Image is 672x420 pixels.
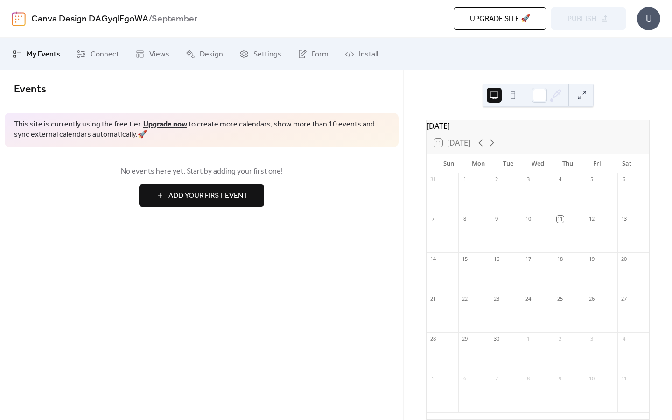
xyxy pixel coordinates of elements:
div: Thu [553,154,582,173]
a: Canva Design DAGyqlFgoWA [31,10,148,28]
img: logo [12,11,26,26]
div: 7 [493,375,500,382]
div: 11 [620,375,627,382]
span: This site is currently using the free tier. to create more calendars, show more than 10 events an... [14,119,389,140]
div: Sun [434,154,464,173]
span: My Events [27,49,60,60]
span: Connect [91,49,119,60]
a: Add Your First Event [14,184,389,207]
div: 31 [429,176,436,183]
div: 27 [620,295,627,302]
span: Install [359,49,378,60]
a: My Events [6,42,67,67]
b: September [152,10,197,28]
div: U [637,7,660,30]
span: Upgrade site 🚀 [470,14,530,25]
div: 28 [429,335,436,342]
a: Install [338,42,385,67]
div: 5 [588,176,595,183]
div: Wed [523,154,553,173]
div: 14 [429,255,436,262]
span: Form [312,49,329,60]
div: 8 [461,216,468,223]
div: 2 [493,176,500,183]
div: 4 [557,176,564,183]
span: Events [14,79,46,100]
div: 11 [557,216,564,223]
div: 18 [557,255,564,262]
div: 2 [557,335,564,342]
a: Form [291,42,336,67]
span: No events here yet. Start by adding your first one! [14,166,389,177]
div: Fri [582,154,612,173]
div: 16 [493,255,500,262]
div: 3 [588,335,595,342]
div: 9 [557,375,564,382]
div: 30 [493,335,500,342]
div: 9 [493,216,500,223]
div: 15 [461,255,468,262]
div: 29 [461,335,468,342]
div: 23 [493,295,500,302]
b: / [148,10,152,28]
div: 13 [620,216,627,223]
div: 20 [620,255,627,262]
div: 19 [588,255,595,262]
div: 21 [429,295,436,302]
span: Add Your First Event [168,190,248,202]
div: 3 [525,176,532,183]
div: Mon [464,154,494,173]
span: Views [149,49,169,60]
div: [DATE] [427,120,649,132]
button: Upgrade site 🚀 [454,7,546,30]
a: Settings [232,42,288,67]
a: Connect [70,42,126,67]
a: Views [128,42,176,67]
button: Add Your First Event [139,184,264,207]
span: Settings [253,49,281,60]
div: 7 [429,216,436,223]
div: 25 [557,295,564,302]
div: 24 [525,295,532,302]
div: 22 [461,295,468,302]
div: 8 [525,375,532,382]
div: 12 [588,216,595,223]
div: 10 [588,375,595,382]
div: 4 [620,335,627,342]
div: 5 [429,375,436,382]
div: Sat [612,154,642,173]
div: 17 [525,255,532,262]
div: 26 [588,295,595,302]
a: Upgrade now [143,117,187,132]
div: 1 [525,335,532,342]
div: 6 [461,375,468,382]
span: Design [200,49,223,60]
a: Design [179,42,230,67]
div: 6 [620,176,627,183]
div: 10 [525,216,532,223]
div: 1 [461,176,468,183]
div: Tue [493,154,523,173]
